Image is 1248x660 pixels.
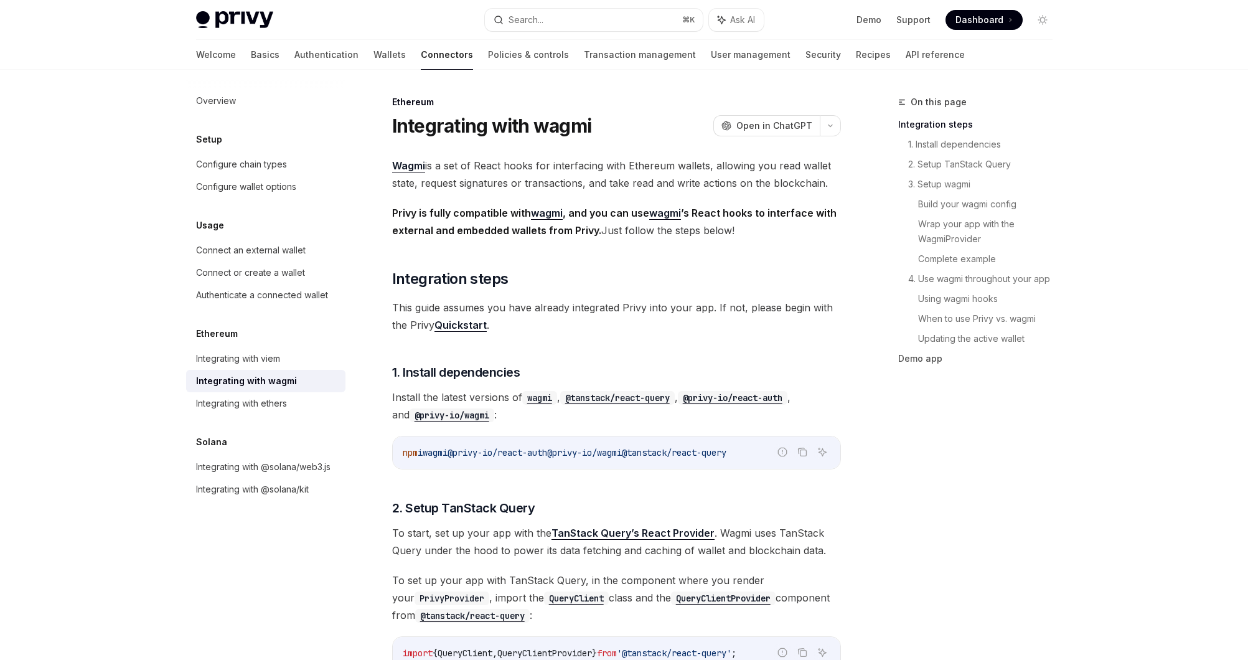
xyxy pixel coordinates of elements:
span: } [592,648,597,659]
a: Connect an external wallet [186,239,345,262]
a: Authenticate a connected wallet [186,284,345,306]
a: Connect or create a wallet [186,262,345,284]
code: QueryClient [544,592,609,605]
a: Wallets [373,40,406,70]
a: Build your wagmi config [918,194,1063,214]
div: Integrating with ethers [196,396,287,411]
a: Using wagmi hooks [918,289,1063,309]
button: Ask AI [709,9,764,31]
h5: Ethereum [196,326,238,341]
span: This guide assumes you have already integrated Privy into your app. If not, please begin with the... [392,299,841,334]
span: @tanstack/react-query [622,447,726,458]
span: QueryClient [438,648,492,659]
div: Overview [196,93,236,108]
span: from [597,648,617,659]
code: QueryClientProvider [671,592,776,605]
a: QueryClientProvider [671,592,776,604]
a: Security [805,40,841,70]
div: Integrating with wagmi [196,374,297,389]
span: @privy-io/wagmi [547,447,622,458]
span: ; [731,648,736,659]
a: Dashboard [945,10,1023,30]
div: Configure wallet options [196,179,296,194]
code: @privy-io/react-auth [678,391,787,405]
span: Dashboard [955,14,1003,26]
button: Toggle dark mode [1033,10,1053,30]
span: @privy-io/react-auth [448,447,547,458]
a: wagmi [649,207,681,220]
span: i [418,447,423,458]
a: 2. Setup TanStack Query [908,154,1063,174]
span: QueryClientProvider [497,648,592,659]
a: Configure wallet options [186,176,345,198]
a: wagmi [522,391,557,403]
div: Search... [509,12,543,27]
a: Integrating with viem [186,347,345,370]
div: Connect or create a wallet [196,265,305,280]
a: API reference [906,40,965,70]
a: Connectors [421,40,473,70]
a: Policies & controls [488,40,569,70]
code: @tanstack/react-query [415,609,530,623]
button: Ask AI [814,444,830,460]
a: Complete example [918,249,1063,269]
a: 3. Setup wagmi [908,174,1063,194]
h5: Solana [196,435,227,450]
span: 1. Install dependencies [392,364,520,381]
span: Open in ChatGPT [736,120,812,132]
a: Overview [186,90,345,112]
a: Integrating with @solana/web3.js [186,456,345,478]
span: Install the latest versions of , , , and : [392,389,841,423]
a: Integrating with @solana/kit [186,478,345,501]
div: Integrating with @solana/web3.js [196,460,331,474]
span: { [433,648,438,659]
code: @privy-io/wagmi [410,408,494,422]
span: ⌘ K [682,15,695,25]
a: Transaction management [584,40,696,70]
code: @tanstack/react-query [560,391,675,405]
span: , [492,648,497,659]
a: @tanstack/react-query [560,391,675,403]
a: Quickstart [434,319,487,332]
a: Integrating with wagmi [186,370,345,392]
a: QueryClient [544,592,609,604]
a: Recipes [856,40,891,70]
a: wagmi [531,207,563,220]
a: Support [896,14,931,26]
a: Wrap your app with the WagmiProvider [918,214,1063,249]
span: npm [403,447,418,458]
h5: Usage [196,218,224,233]
a: Welcome [196,40,236,70]
div: Integrating with @solana/kit [196,482,309,497]
a: Basics [251,40,279,70]
a: @privy-io/wagmi [410,408,494,421]
code: wagmi [522,391,557,405]
a: Demo app [898,349,1063,369]
span: 2. Setup TanStack Query [392,499,535,517]
a: Authentication [294,40,359,70]
a: Integrating with ethers [186,392,345,415]
a: Demo [856,14,881,26]
button: Search...⌘K [485,9,703,31]
span: '@tanstack/react-query' [617,648,731,659]
button: Report incorrect code [774,444,791,460]
span: wagmi [423,447,448,458]
span: Integration steps [392,269,509,289]
a: 4. Use wagmi throughout your app [908,269,1063,289]
button: Copy the contents from the code block [794,444,810,460]
a: @tanstack/react-query [415,609,530,621]
span: On this page [911,95,967,110]
a: Integration steps [898,115,1063,134]
a: User management [711,40,791,70]
a: When to use Privy vs. wagmi [918,309,1063,329]
img: light logo [196,11,273,29]
div: Connect an external wallet [196,243,306,258]
div: Configure chain types [196,157,287,172]
span: is a set of React hooks for interfacing with Ethereum wallets, allowing you read wallet state, re... [392,157,841,192]
strong: Privy is fully compatible with , and you can use ’s React hooks to interface with external and em... [392,207,837,237]
span: To set up your app with TanStack Query, in the component where you render your , import the class... [392,572,841,624]
h5: Setup [196,132,222,147]
span: Ask AI [730,14,755,26]
span: Just follow the steps below! [392,204,841,239]
span: import [403,648,433,659]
